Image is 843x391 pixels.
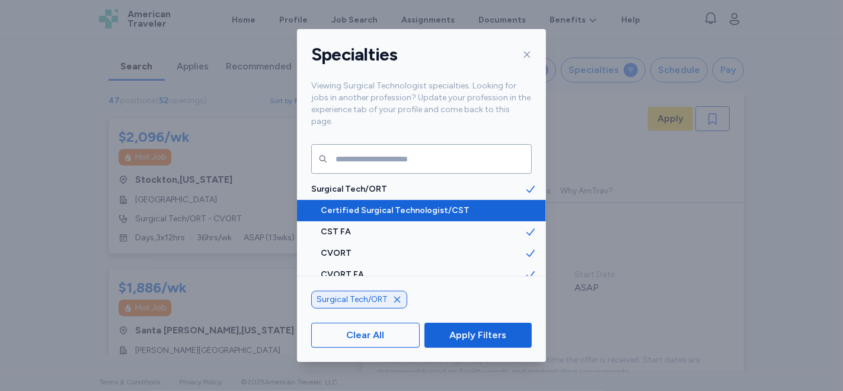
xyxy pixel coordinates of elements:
div: Viewing Surgical Technologist specialties. Looking for jobs in another profession? Update your pr... [297,80,546,142]
span: Surgical Tech/ORT [317,294,388,306]
span: Surgical Tech/ORT [311,183,525,195]
button: Apply Filters [424,323,532,348]
button: Clear All [311,323,420,348]
span: Certified Surgical Technologist/CST [321,205,525,217]
span: CVORT FA [321,269,525,281]
span: Clear All [346,328,384,342]
span: CST FA [321,226,525,238]
span: Apply Filters [449,328,506,342]
span: CVORT [321,247,525,259]
h1: Specialties [311,43,398,66]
